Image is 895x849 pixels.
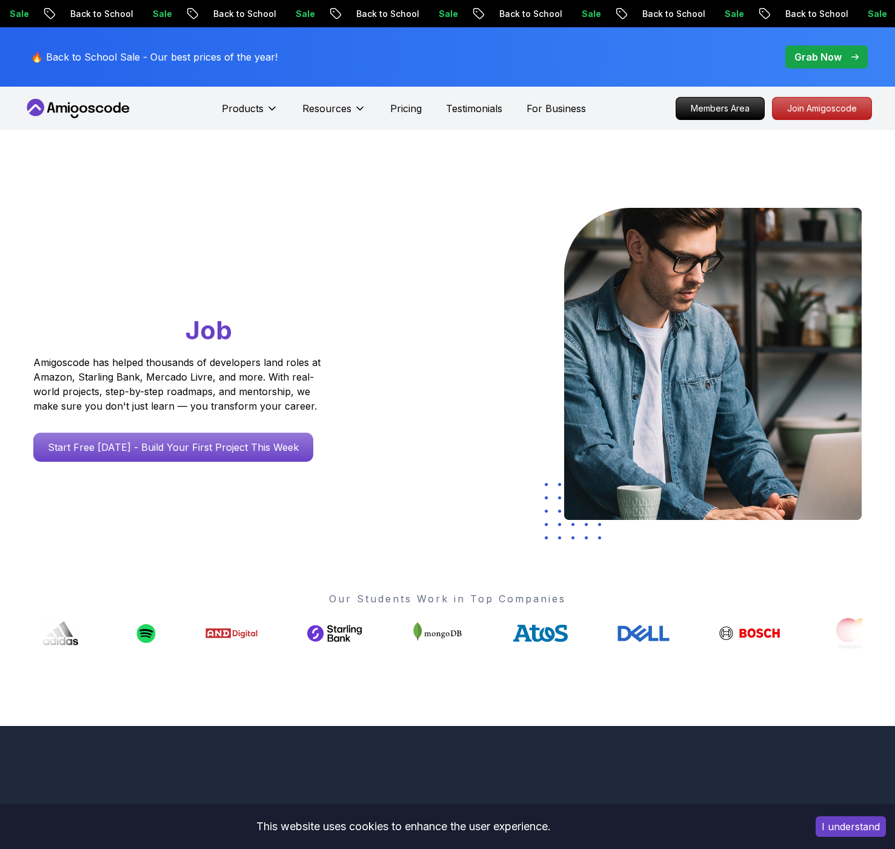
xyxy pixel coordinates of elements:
[302,101,366,125] button: Resources
[9,813,797,840] div: This website uses cookies to enhance the user experience.
[773,8,855,20] p: Back to School
[855,8,894,20] p: Sale
[185,315,232,345] span: Job
[772,97,872,120] a: Join Amigoscode
[390,101,422,116] a: Pricing
[222,101,278,125] button: Products
[569,8,608,20] p: Sale
[222,101,264,116] p: Products
[33,208,367,348] h1: Go From Learning to Hired: Master Java, Spring Boot & Cloud Skills That Get You the
[564,208,862,520] img: hero
[58,8,140,20] p: Back to School
[527,101,586,116] a: For Business
[676,97,765,120] a: Members Area
[31,50,278,64] p: 🔥 Back to School Sale - Our best prices of the year!
[33,355,324,413] p: Amigoscode has helped thousands of developers land roles at Amazon, Starling Bank, Mercado Livre,...
[140,8,179,20] p: Sale
[426,8,465,20] p: Sale
[712,8,751,20] p: Sale
[201,8,283,20] p: Back to School
[773,98,871,119] p: Join Amigoscode
[302,101,351,116] p: Resources
[676,98,764,119] p: Members Area
[283,8,322,20] p: Sale
[794,50,842,64] p: Grab Now
[33,433,313,462] a: Start Free [DATE] - Build Your First Project This Week
[344,8,426,20] p: Back to School
[487,8,569,20] p: Back to School
[816,816,886,837] button: Accept cookies
[630,8,712,20] p: Back to School
[33,591,862,606] p: Our Students Work in Top Companies
[446,101,502,116] a: Testimonials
